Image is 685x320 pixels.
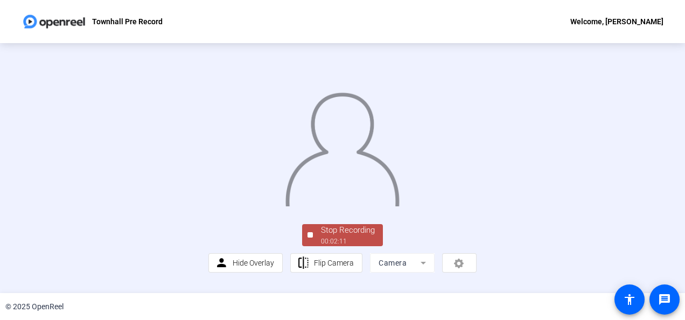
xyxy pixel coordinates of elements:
[208,253,283,273] button: Hide Overlay
[297,256,310,270] mat-icon: flip
[623,293,636,306] mat-icon: accessibility
[321,236,375,246] div: 00:02:11
[570,15,663,28] div: Welcome, [PERSON_NAME]
[233,259,274,267] span: Hide Overlay
[5,301,64,312] div: © 2025 OpenReel
[321,224,375,236] div: Stop Recording
[215,256,228,270] mat-icon: person
[290,253,363,273] button: Flip Camera
[92,15,163,28] p: Townhall Pre Record
[658,293,671,306] mat-icon: message
[22,11,87,32] img: OpenReel logo
[302,224,383,246] button: Stop Recording00:02:11
[314,259,354,267] span: Flip Camera
[284,86,400,206] img: overlay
